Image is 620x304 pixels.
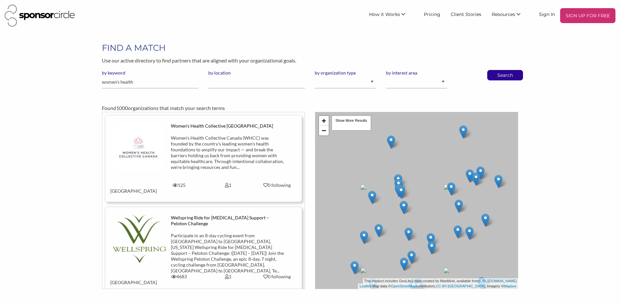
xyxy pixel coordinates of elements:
label: by organization type [315,70,376,76]
div: Women’s Health Collective Canada (WHCC) was founded by the country’s leading women’s health found... [171,135,285,170]
a: Wellspring Ride for [MEDICAL_DATA] Support – Peloton Challenge Participate in an 8-day cycling ev... [110,215,296,285]
a: Client Stories [446,8,487,20]
button: Search [494,70,516,80]
div: 0 following [257,182,297,188]
a: OpenStreetMap [391,284,416,288]
div: Women's Health Collective [GEOGRAPHIC_DATA] [171,123,285,129]
div: [GEOGRAPHIC_DATA] [105,182,155,194]
a: Pricing [419,8,446,20]
a: [URL][DOMAIN_NAME] [479,279,517,283]
div: 4683 [155,274,204,280]
div: 125 [155,182,204,188]
img: Sponsor Circle Logo [5,5,75,27]
img: wgkeavk01u56rftp6wvv [110,215,166,263]
a: Mapbox [504,284,517,288]
span: 1000 [116,105,128,111]
a: Zoom in [319,116,329,126]
div: This product includes GeoLite2 data created by MaxMind, available from [363,278,518,284]
div: 1 [203,274,253,280]
p: Use our active directory to find partners that are aligned with your organizational goals. [102,56,518,65]
span: How it Works [369,11,400,17]
div: 1 [203,182,253,188]
div: Show More Results [331,115,371,131]
div: Wellspring Ride for [MEDICAL_DATA] Support – Peloton Challenge [171,215,285,227]
div: Participate in an 8-day cycling event from [GEOGRAPHIC_DATA] to [GEOGRAPHIC_DATA], [US_STATE] Wel... [171,233,285,274]
label: by interest area [386,70,447,76]
img: hpdpwobvjovjutbphxyz [114,123,163,172]
div: 0 following [257,274,297,280]
p: SIGN UP FOR FREE [563,11,613,21]
li: Resources [487,8,534,23]
a: Women's Health Collective [GEOGRAPHIC_DATA] Women’s Health Collective Canada (WHCC) was founded b... [110,123,296,194]
label: by location [208,70,305,76]
li: How it Works [364,8,419,23]
a: Sign In [534,8,560,20]
a: CC-BY-[GEOGRAPHIC_DATA] [436,284,485,288]
div: [GEOGRAPHIC_DATA] [105,274,155,285]
label: by keyword [102,70,199,76]
a: Leaflet [360,284,370,288]
a: Zoom out [319,126,329,135]
input: Please enter one or more keywords [102,76,199,89]
div: | Map data © contributors, , Imagery © [358,283,518,289]
h1: FIND A MATCH [102,42,518,54]
span: Resources [492,11,515,17]
div: Found organizations that match your search terms [102,104,518,112]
